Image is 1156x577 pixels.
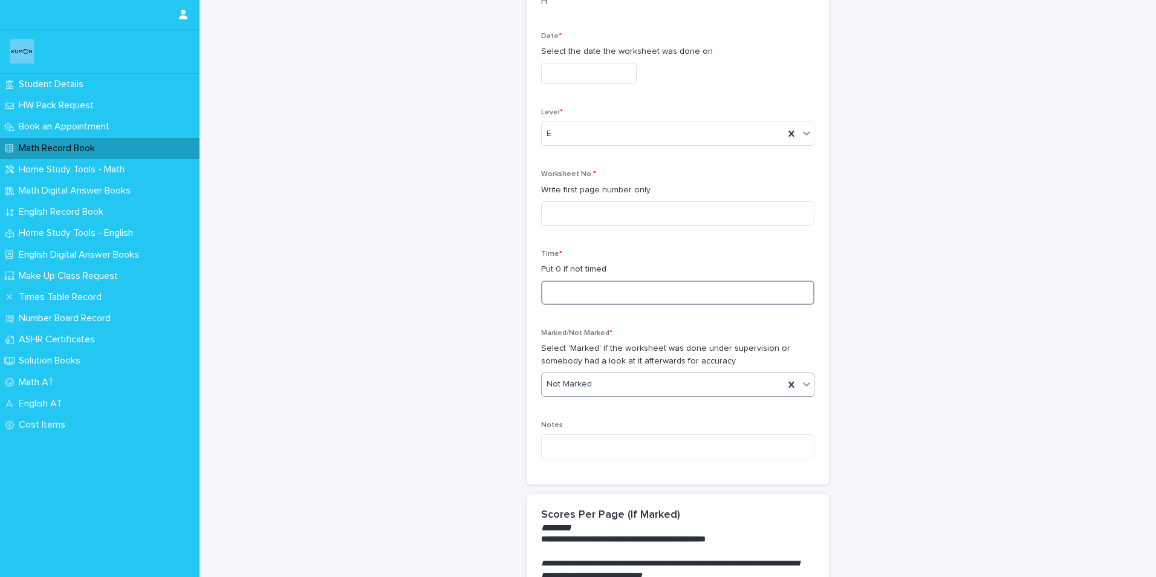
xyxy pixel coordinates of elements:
h2: Scores Per Page (If Marked) [541,509,680,522]
span: E [547,128,551,140]
span: Level [541,109,563,116]
img: o6XkwfS7S2qhyeB9lxyF [10,39,34,64]
p: Number Board Record [14,313,120,324]
p: English AT [14,398,72,409]
p: Times Table Record [14,292,111,303]
p: Put 0 if not timed [541,263,814,276]
p: Write first page number only [541,184,814,197]
p: Math Record Book [14,143,105,154]
p: Math AT [14,377,63,388]
span: Marked/Not Marked [541,330,612,337]
span: Notes [541,422,563,429]
p: HW Pack Request [14,100,103,111]
p: English Digital Answer Books [14,249,149,261]
p: Home Study Tools - Math [14,164,134,175]
p: Home Study Tools - English [14,227,143,239]
span: Time [541,250,562,258]
p: Math Digital Answer Books [14,185,140,197]
p: Select the date the worksheet was done on [541,45,814,58]
span: Not Marked [547,378,592,391]
span: Date [541,33,562,40]
p: Make Up Class Request [14,270,128,282]
p: Student Details [14,79,93,90]
p: Cost Items [14,419,75,431]
span: Worksheet No. [541,171,596,178]
p: Book an Appointment [14,121,119,132]
p: English Record Book [14,206,113,218]
p: ASHR Certificates [14,334,105,345]
p: Select 'Marked' if the worksheet was done under supervision or somebody had a look at it afterwar... [541,342,814,368]
p: Solution Books [14,355,90,367]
